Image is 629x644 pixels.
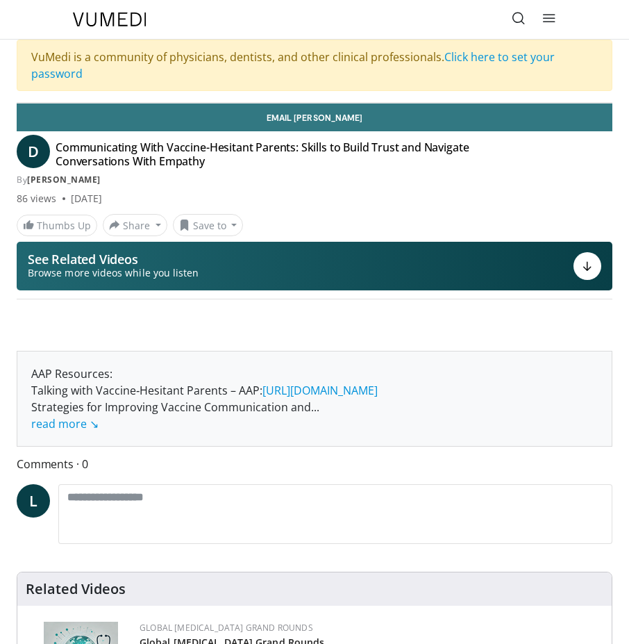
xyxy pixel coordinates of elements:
[17,484,50,518] a: L
[17,192,57,206] span: 86 views
[31,365,598,432] div: AAP Resources: Talking with Vaccine‑Hesitant Parents – AAP: Strategies for Improving Vaccine Comm...
[17,242,612,290] button: See Related Videos Browse more videos while you listen
[203,308,426,342] iframe: Advertisement
[73,13,146,26] img: VuMedi Logo
[28,266,199,280] span: Browse more videos while you listen
[56,140,479,168] h4: Communicating With Vaccine-Hesitant Parents: Skills to Build Trust and Navigate Conversations Wit...
[17,174,612,186] div: By
[31,416,99,431] a: read more ↘
[17,135,50,168] a: D
[17,455,612,473] span: Comments 0
[262,383,378,398] a: [URL][DOMAIN_NAME]
[28,252,199,266] p: See Related Videos
[71,192,102,206] div: [DATE]
[103,214,167,236] button: Share
[17,215,97,236] a: Thumbs Up
[17,40,612,91] div: VuMedi is a community of physicians, dentists, and other clinical professionals.
[26,581,126,597] h4: Related Videos
[173,214,244,236] button: Save to
[27,174,101,185] a: [PERSON_NAME]
[17,104,612,131] a: Email [PERSON_NAME]
[140,622,313,634] a: Global [MEDICAL_DATA] Grand Rounds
